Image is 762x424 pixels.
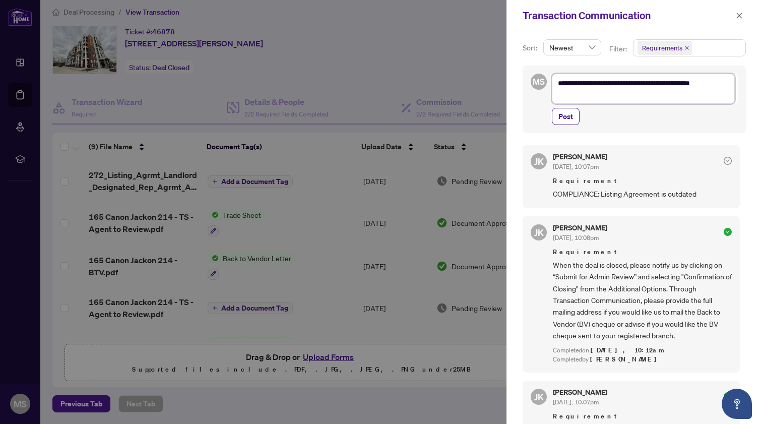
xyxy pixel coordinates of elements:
[553,389,607,396] h5: [PERSON_NAME]
[724,157,732,165] span: check-circle
[558,108,573,125] span: Post
[638,41,692,55] span: Requirements
[553,163,599,170] span: [DATE], 10:07pm
[534,154,544,168] span: JK
[552,108,580,125] button: Post
[553,224,607,231] h5: [PERSON_NAME]
[553,346,732,355] div: Completed on
[553,398,599,406] span: [DATE], 10:07pm
[724,228,732,236] span: check-circle
[553,234,599,241] span: [DATE], 10:08pm
[549,40,595,55] span: Newest
[533,75,545,88] span: MS
[736,12,743,19] span: close
[534,225,544,239] span: JK
[553,176,732,186] span: Requirement
[591,346,666,354] span: [DATE], 10:12am
[523,8,733,23] div: Transaction Communication
[553,188,732,200] span: COMPLIANCE: Listing Agreement is outdated
[553,411,732,421] span: Requirement
[553,247,732,257] span: Requirement
[534,390,544,404] span: JK
[642,43,682,53] span: Requirements
[590,355,662,364] span: [PERSON_NAME]
[553,259,732,342] span: When the deal is closed, please notify us by clicking on “Submit for Admin Review” and selecting ...
[553,153,607,160] h5: [PERSON_NAME]
[553,355,732,365] div: Completed by
[724,392,732,400] span: check-circle
[684,45,689,50] span: close
[722,389,752,419] button: Open asap
[609,43,628,54] p: Filter:
[523,42,539,53] p: Sort:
